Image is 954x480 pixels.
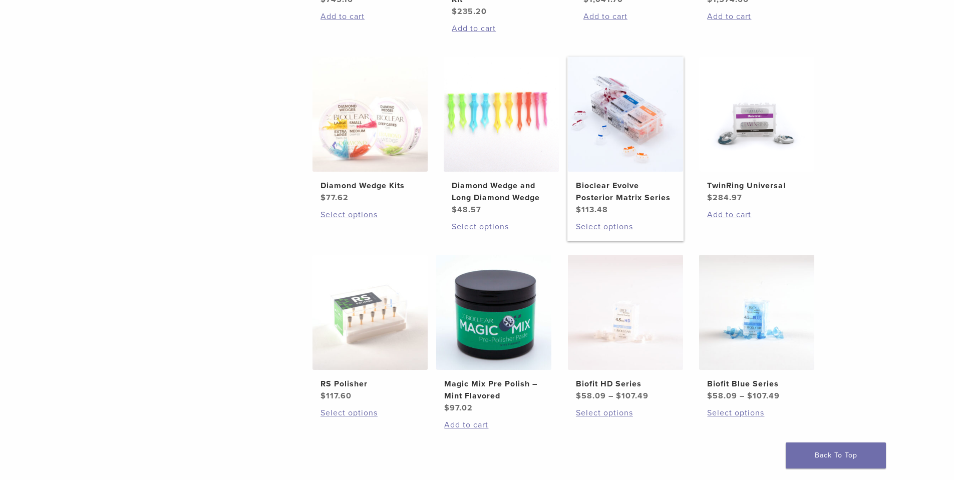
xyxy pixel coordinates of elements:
h2: Biofit HD Series [576,378,675,390]
span: $ [616,391,621,401]
span: $ [321,193,326,203]
h2: Diamond Wedge Kits [321,180,420,192]
bdi: 235.20 [452,7,487,17]
bdi: 48.57 [452,205,481,215]
span: $ [707,193,713,203]
img: RS Polisher [312,255,428,370]
h2: Diamond Wedge and Long Diamond Wedge [452,180,551,204]
span: – [740,391,745,401]
img: Diamond Wedge Kits [312,57,428,172]
bdi: 107.49 [616,391,649,401]
a: TwinRing UniversalTwinRing Universal $284.97 [699,57,815,204]
a: Diamond Wedge KitsDiamond Wedge Kits $77.62 [312,57,429,204]
span: $ [444,403,450,413]
bdi: 113.48 [576,205,608,215]
bdi: 58.09 [707,391,737,401]
img: TwinRing Universal [699,57,814,172]
a: Add to cart: “Blaster Kit” [707,11,806,23]
bdi: 77.62 [321,193,349,203]
a: Biofit Blue SeriesBiofit Blue Series [699,255,815,402]
bdi: 284.97 [707,193,742,203]
span: $ [576,205,581,215]
img: Magic Mix Pre Polish - Mint Flavored [436,255,551,370]
span: $ [707,391,713,401]
h2: Bioclear Evolve Posterior Matrix Series [576,180,675,204]
a: Add to cart: “Magic Mix Pre Polish - Mint Flavored” [444,419,543,431]
bdi: 58.09 [576,391,606,401]
a: Back To Top [786,442,886,468]
img: Diamond Wedge and Long Diamond Wedge [444,57,559,172]
a: Select options for “Bioclear Evolve Posterior Matrix Series” [576,221,675,233]
bdi: 97.02 [444,403,473,413]
h2: Biofit Blue Series [707,378,806,390]
img: Bioclear Evolve Posterior Matrix Series [568,57,683,172]
h2: TwinRing Universal [707,180,806,192]
a: Bioclear Evolve Posterior Matrix SeriesBioclear Evolve Posterior Matrix Series $113.48 [567,57,684,216]
a: Add to cart: “TwinRing Universal” [707,209,806,221]
a: Biofit HD SeriesBiofit HD Series [567,255,684,402]
span: $ [452,7,457,17]
a: Select options for “Diamond Wedge Kits” [321,209,420,221]
a: Diamond Wedge and Long Diamond WedgeDiamond Wedge and Long Diamond Wedge $48.57 [443,57,560,216]
a: Select options for “RS Polisher” [321,407,420,419]
a: Add to cart: “Rockstar (RS) Polishing Kit” [452,23,551,35]
a: Select options for “Biofit Blue Series” [707,407,806,419]
img: Biofit Blue Series [699,255,814,370]
bdi: 117.60 [321,391,352,401]
a: Select options for “Diamond Wedge and Long Diamond Wedge” [452,221,551,233]
a: Select options for “Biofit HD Series” [576,407,675,419]
span: $ [452,205,457,215]
span: $ [321,391,326,401]
a: Add to cart: “Evolve All-in-One Kit” [321,11,420,23]
bdi: 107.49 [747,391,780,401]
a: RS PolisherRS Polisher $117.60 [312,255,429,402]
a: Add to cart: “HeatSync Kit” [583,11,683,23]
span: $ [747,391,753,401]
h2: RS Polisher [321,378,420,390]
a: Magic Mix Pre Polish - Mint FlavoredMagic Mix Pre Polish – Mint Flavored $97.02 [436,255,552,414]
h2: Magic Mix Pre Polish – Mint Flavored [444,378,543,402]
span: – [608,391,613,401]
img: Biofit HD Series [568,255,683,370]
span: $ [576,391,581,401]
